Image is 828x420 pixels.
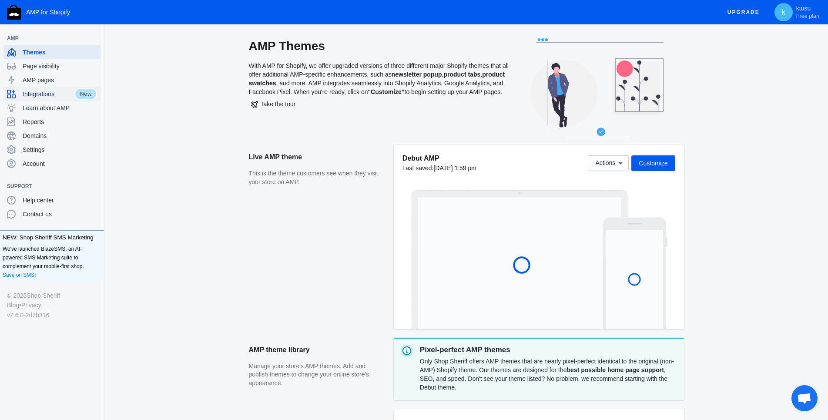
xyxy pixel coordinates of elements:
[3,59,101,73] a: Page visibility
[433,165,476,171] span: [DATE] 1:59 pm
[3,45,101,59] a: Themes
[588,155,629,171] button: Actions
[631,155,675,171] button: Customize
[21,300,41,310] a: Privacy
[721,4,767,20] button: Upgrade
[420,355,677,393] div: Only Shop Sheriff offers AMP themes that are nearly pixel-perfect identical to the original (non-...
[3,101,101,115] a: Learn about AMP
[23,62,97,71] span: Page visibility
[23,159,97,168] span: Account
[791,385,818,411] div: Open chat
[392,71,442,78] b: newsletter popup
[567,366,664,373] strong: best possible home page support
[3,129,101,143] a: Domains
[603,217,667,329] img: Mobile frame
[26,9,70,16] span: AMP for Shopify
[7,182,88,191] span: Support
[3,207,101,221] a: Contact us
[88,37,102,40] button: Add a sales channel
[3,73,101,87] a: AMP pages
[249,96,298,112] button: Take the tour
[88,185,102,188] button: Add a sales channel
[3,143,101,157] a: Settings
[7,300,19,310] a: Blog
[23,196,97,205] span: Help center
[249,362,385,388] p: Manage your store's AMP themes. Add and publish themes to change your online store's appearance.
[7,310,97,320] div: v2.6.0-2d7b316
[796,5,819,20] p: ktusu
[7,34,88,43] span: AMP
[639,160,667,167] span: Customize
[23,104,97,112] span: Learn about AMP
[23,145,97,154] span: Settings
[368,88,404,95] b: "Customize"
[249,38,510,54] h2: AMP Themes
[3,115,101,129] a: Reports
[249,169,385,186] p: This is the theme customers see when they visit your store on AMP.
[779,8,788,17] span: k
[7,300,97,310] div: •
[727,4,760,20] span: Upgrade
[23,118,97,126] span: Reports
[23,48,97,57] span: Themes
[402,164,476,172] div: Last saved:
[402,154,476,163] h5: Debut AMP
[411,190,628,329] img: Laptop frame
[23,76,97,84] span: AMP pages
[3,87,101,101] a: IntegrationsNew
[249,145,385,169] h2: Live AMP theme
[7,5,21,20] img: Shop Sheriff Logo
[595,160,615,167] span: Actions
[7,291,97,300] div: © 2025
[74,88,97,100] span: New
[249,38,510,145] div: With AMP for Shopify, we offer upgraded versions of three different major Shopify themes that all...
[420,345,677,355] p: Pixel-perfect AMP themes
[3,157,101,171] a: Account
[249,338,385,362] h2: AMP theme library
[23,210,97,218] span: Contact us
[443,71,480,78] b: product tabs
[23,90,74,98] span: Integrations
[3,271,36,279] a: Save on SMS!
[796,13,819,20] span: Free plan
[27,291,60,300] a: Shop Sheriff
[251,101,296,108] span: Take the tour
[23,131,97,140] span: Domains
